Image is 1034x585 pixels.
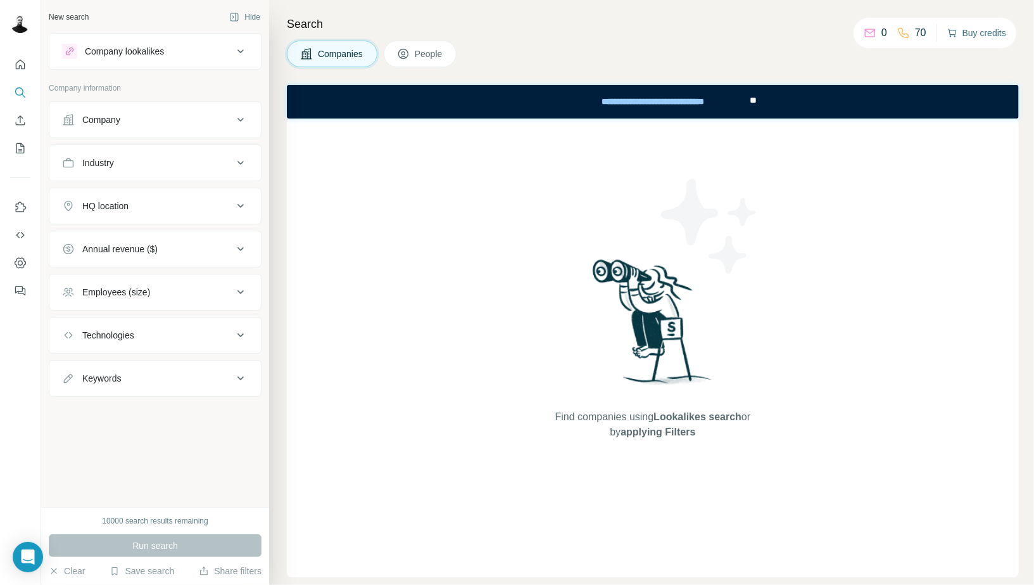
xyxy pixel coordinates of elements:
span: applying Filters [621,427,695,437]
p: 70 [915,25,926,41]
div: Technologies [82,329,134,342]
div: Open Intercom Messenger [13,542,43,572]
div: Annual revenue ($) [82,243,158,255]
div: New search [49,11,89,23]
button: Use Surfe on LinkedIn [10,196,30,219]
img: Surfe Illustration - Woman searching with binoculars [587,256,719,397]
button: Feedback [10,280,30,302]
button: Annual revenue ($) [49,234,261,264]
div: Company lookalikes [85,45,164,58]
p: 0 [881,25,887,41]
button: Dashboard [10,252,30,274]
img: Avatar [10,13,30,33]
button: Buy credits [947,24,1006,42]
button: Clear [49,565,85,577]
button: Share filters [199,565,262,577]
button: Technologies [49,320,261,350]
button: Use Surfe API [10,224,30,247]
button: HQ location [49,191,261,221]
button: My lists [10,137,30,160]
div: Keywords [82,372,121,385]
button: Employees (size) [49,277,261,307]
p: Company information [49,82,262,94]
button: Company lookalikes [49,36,261,67]
img: Surfe Illustration - Stars [653,169,767,283]
div: Company [82,113,120,126]
button: Save search [110,565,174,577]
button: Search [10,81,30,104]
div: HQ location [82,200,129,212]
button: Hide [220,8,269,27]
iframe: Banner [287,85,1019,119]
span: People [415,48,444,60]
div: Employees (size) [82,286,150,299]
span: Lookalikes search [653,411,741,422]
div: 10000 search results remaining [102,515,208,527]
span: Companies [318,48,364,60]
span: Find companies using or by [552,409,754,440]
button: Enrich CSV [10,109,30,132]
div: Industry [82,157,114,169]
button: Keywords [49,363,261,394]
h4: Search [287,15,1019,33]
button: Industry [49,148,261,178]
button: Company [49,105,261,135]
button: Quick start [10,53,30,76]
